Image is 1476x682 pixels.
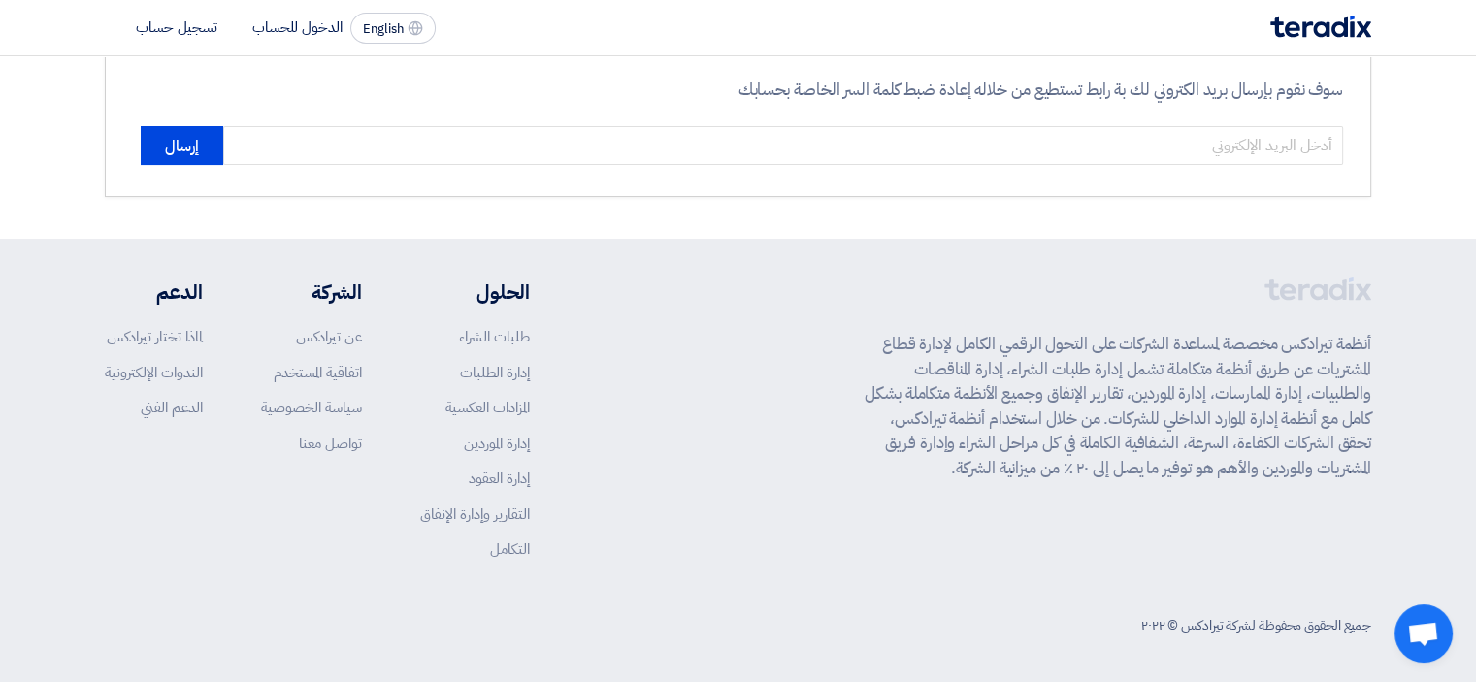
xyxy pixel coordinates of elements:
a: المزادات العكسية [445,397,530,418]
div: جميع الحقوق محفوظة لشركة تيرادكس © ٢٠٢٢ [1141,615,1371,635]
li: تسجيل حساب [136,16,217,38]
span: English [363,22,404,36]
a: عن تيرادكس [296,326,362,347]
li: الحلول [420,277,530,307]
button: English [350,13,436,44]
button: إرسال [141,126,223,165]
img: Teradix logo [1270,16,1371,38]
p: سوف نقوم بإرسال بريد الكتروني لك بة رابط تستطيع من خلاله إعادة ضبط كلمة السر الخاصة بحسابك [677,78,1343,103]
a: لماذا تختار تيرادكس [107,326,203,347]
a: إدارة الطلبات [460,362,530,383]
a: الندوات الإلكترونية [105,362,203,383]
a: التقارير وإدارة الإنفاق [420,503,530,525]
a: تواصل معنا [299,433,362,454]
li: الدعم [105,277,203,307]
p: أنظمة تيرادكس مخصصة لمساعدة الشركات على التحول الرقمي الكامل لإدارة قطاع المشتريات عن طريق أنظمة ... [865,332,1371,480]
a: طلبات الشراء [459,326,530,347]
li: الدخول للحساب [252,16,343,38]
div: Open chat [1394,604,1453,663]
input: أدخل البريد الإلكتروني [223,126,1343,165]
li: الشركة [261,277,362,307]
a: التكامل [490,538,530,560]
a: سياسة الخصوصية [261,397,362,418]
a: إدارة العقود [469,468,530,489]
a: اتفاقية المستخدم [274,362,362,383]
a: الدعم الفني [141,397,203,418]
a: إدارة الموردين [464,433,530,454]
